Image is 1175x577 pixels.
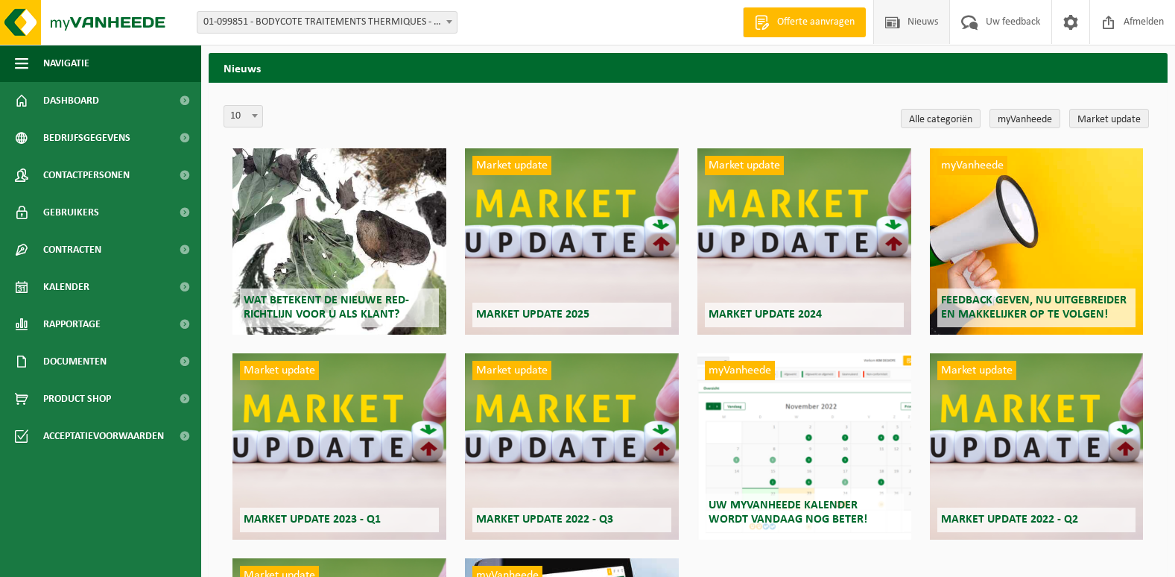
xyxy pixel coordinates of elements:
[705,156,784,175] span: Market update
[43,45,89,82] span: Navigatie
[43,417,164,455] span: Acceptatievoorwaarden
[465,148,679,335] a: Market update Market update 2025
[930,353,1144,540] a: Market update Market update 2022 - Q2
[476,309,589,321] span: Market update 2025
[465,353,679,540] a: Market update Market update 2022 - Q3
[43,231,101,268] span: Contracten
[224,105,263,127] span: 10
[244,514,381,526] span: Market update 2023 - Q1
[224,106,262,127] span: 10
[941,294,1127,321] span: Feedback geven, nu uitgebreider en makkelijker op te volgen!
[43,380,111,417] span: Product Shop
[43,268,89,306] span: Kalender
[244,294,409,321] span: Wat betekent de nieuwe RED-richtlijn voor u als klant?
[989,109,1060,128] a: myVanheede
[773,15,858,30] span: Offerte aanvragen
[937,156,1007,175] span: myVanheede
[240,361,319,380] span: Market update
[1069,109,1149,128] a: Market update
[209,53,1168,82] h2: Nieuws
[232,353,446,540] a: Market update Market update 2023 - Q1
[476,514,613,526] span: Market update 2022 - Q3
[709,499,867,526] span: Uw myVanheede kalender wordt vandaag nog beter!
[697,148,911,335] a: Market update Market update 2024
[43,82,99,119] span: Dashboard
[43,119,130,157] span: Bedrijfsgegevens
[43,306,101,343] span: Rapportage
[743,7,866,37] a: Offerte aanvragen
[197,11,457,34] span: 01-099851 - BODYCOTE TRAITEMENTS THERMIQUES - BILLY BERCLAU
[472,361,551,380] span: Market update
[43,157,130,194] span: Contactpersonen
[709,309,822,321] span: Market update 2024
[930,148,1144,335] a: myVanheede Feedback geven, nu uitgebreider en makkelijker op te volgen!
[937,361,1016,380] span: Market update
[197,12,457,33] span: 01-099851 - BODYCOTE TRAITEMENTS THERMIQUES - BILLY BERCLAU
[232,148,446,335] a: Wat betekent de nieuwe RED-richtlijn voor u als klant?
[705,361,775,380] span: myVanheede
[472,156,551,175] span: Market update
[43,194,99,231] span: Gebruikers
[941,514,1078,526] span: Market update 2022 - Q2
[697,353,911,540] a: myVanheede Uw myVanheede kalender wordt vandaag nog beter!
[901,109,981,128] a: Alle categoriën
[43,343,107,380] span: Documenten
